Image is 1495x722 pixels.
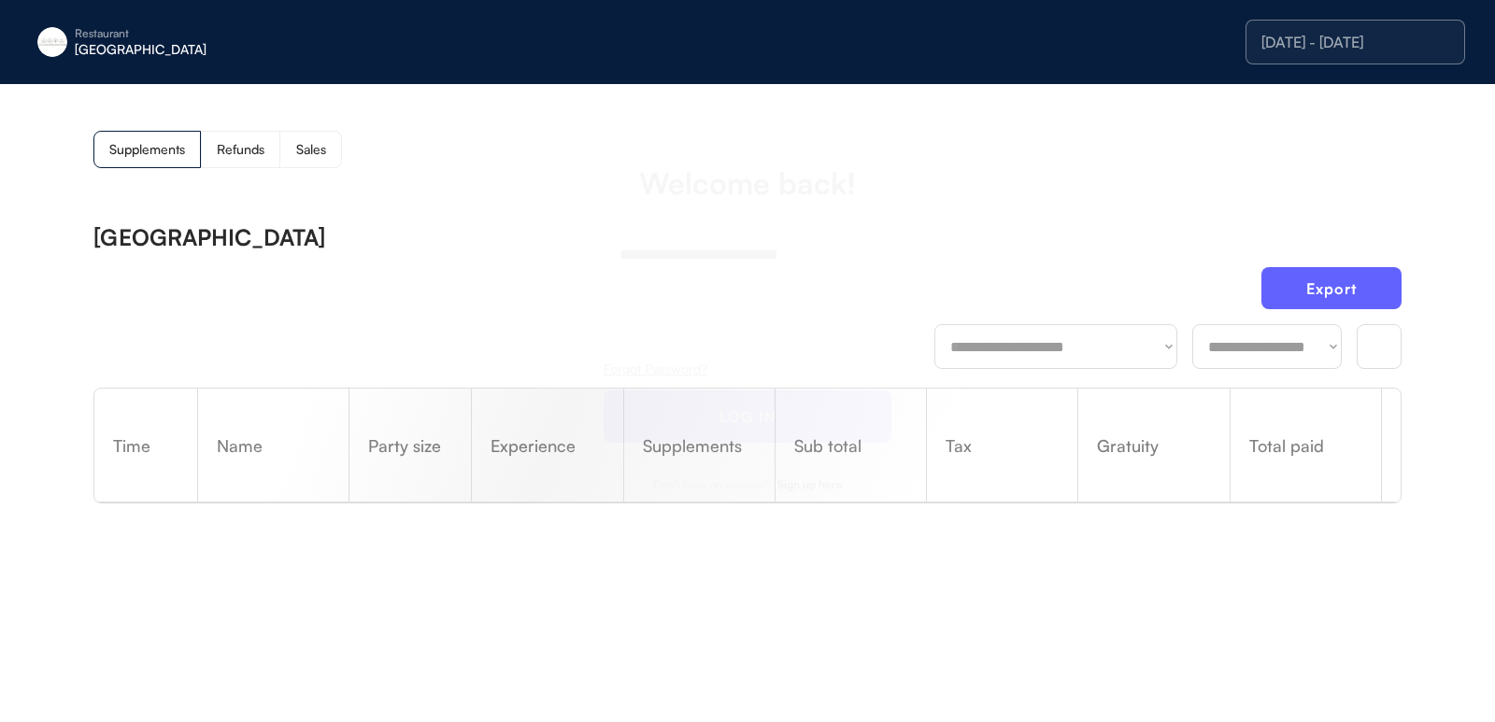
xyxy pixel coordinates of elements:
[604,361,707,376] u: Forgot Password?
[777,477,843,491] strong: Sign up here
[639,168,856,198] div: Welcome back!
[604,390,891,443] button: LOG IN
[716,125,780,138] img: yH5BAEAAAAALAAAAAABAAEAAAIBRAA7
[653,479,771,490] div: Don't have an account?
